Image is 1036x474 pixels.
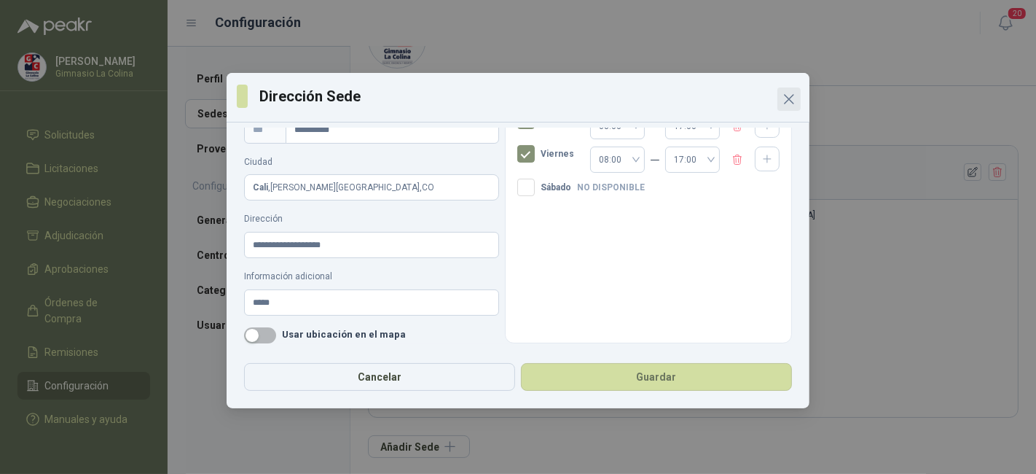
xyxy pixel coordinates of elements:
span: Viernes [535,149,580,158]
span: 08:00 [599,149,636,171]
p: Usar ubicación en el mapa [282,327,406,343]
span: Sábado [535,183,577,192]
span: 17:00 [674,149,711,171]
label: Dirección [244,212,499,226]
button: Guardar [521,363,792,391]
button: Close [777,88,801,111]
label: Ciudad [244,155,499,169]
button: Cancelar [244,363,515,391]
span: No disponible [577,183,645,192]
h3: Dirección Sede [259,85,799,107]
label: Información adicional [244,270,499,284]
